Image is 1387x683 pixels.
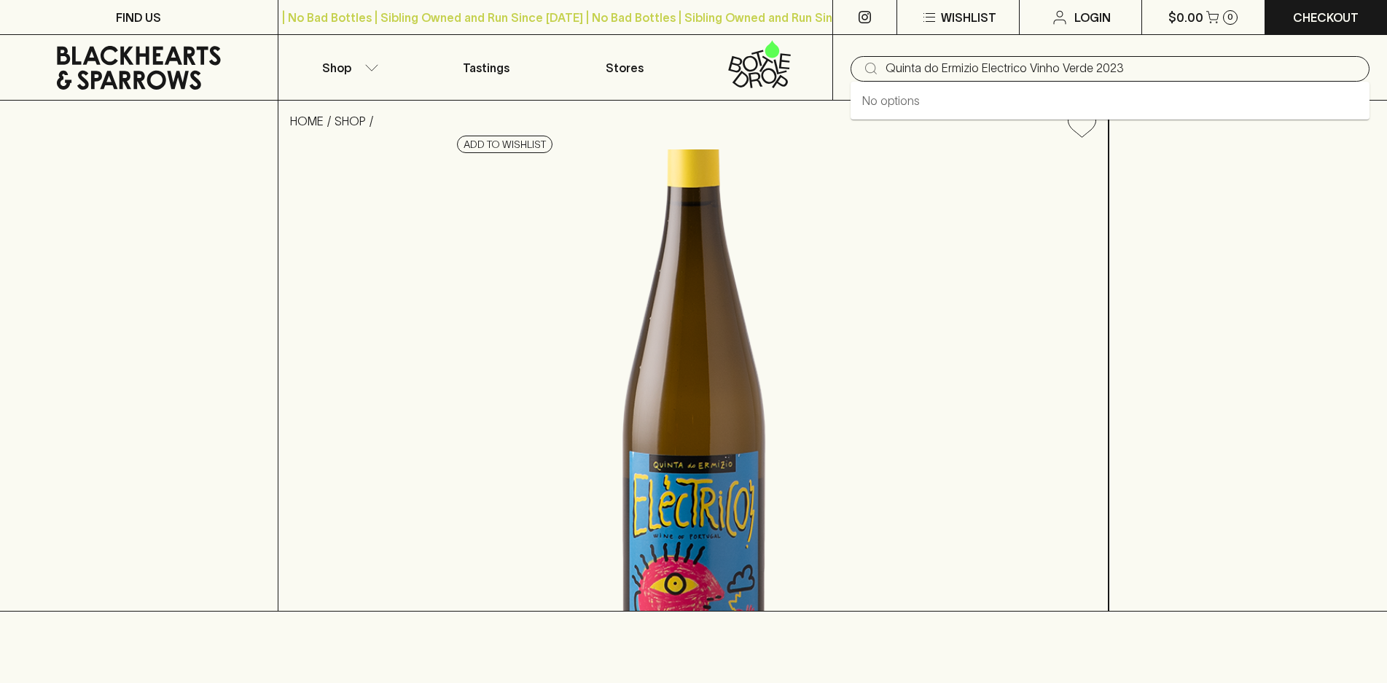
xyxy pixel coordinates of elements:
input: Try "Pinot noir" [886,57,1358,80]
button: Shop [278,35,417,100]
p: Stores [606,59,644,77]
p: $0.00 [1168,9,1203,26]
a: SHOP [335,114,366,128]
button: Add to wishlist [1062,106,1102,144]
p: Wishlist [941,9,996,26]
div: No options [851,82,1370,120]
button: Add to wishlist [457,136,552,153]
img: 31647.png [278,149,1109,611]
p: Login [1074,9,1111,26]
p: FIND US [116,9,161,26]
p: Shop [322,59,351,77]
a: Stores [555,35,694,100]
a: Tastings [417,35,555,100]
p: 0 [1227,13,1233,21]
p: Checkout [1293,9,1359,26]
p: Tastings [463,59,509,77]
a: HOME [290,114,324,128]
